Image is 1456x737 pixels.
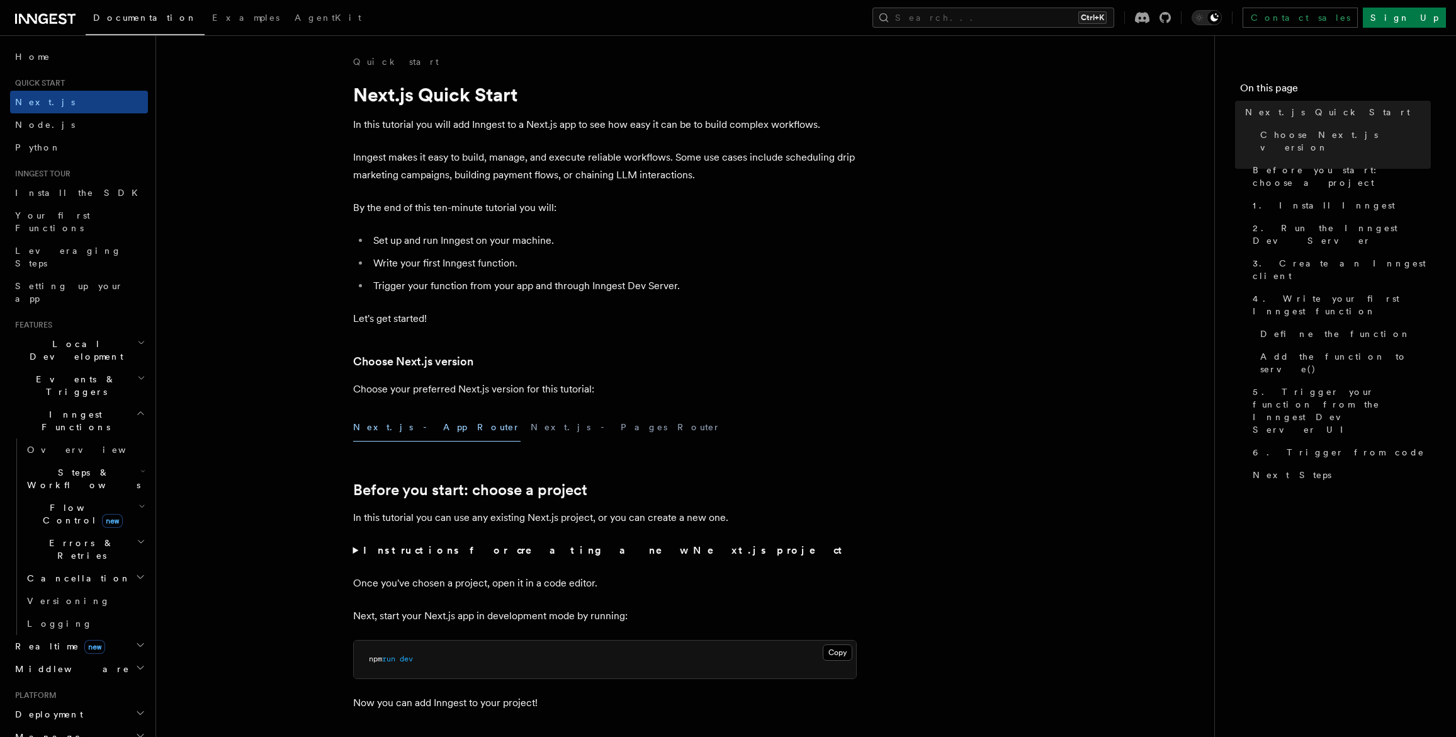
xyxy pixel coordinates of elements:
a: 1. Install Inngest [1248,194,1431,217]
span: npm [369,654,382,663]
li: Write your first Inngest function. [370,254,857,272]
button: Realtimenew [10,635,148,658]
p: Choose your preferred Next.js version for this tutorial: [353,380,857,398]
span: Overview [27,445,157,455]
a: Before you start: choose a project [353,481,587,499]
a: 4. Write your first Inngest function [1248,287,1431,323]
button: Deployment [10,703,148,726]
span: Events & Triggers [10,373,137,398]
button: Toggle dark mode [1192,10,1222,25]
span: Local Development [10,338,137,363]
span: new [102,514,123,528]
span: Examples [212,13,279,23]
span: Your first Functions [15,210,90,233]
span: Deployment [10,708,83,721]
p: By the end of this ten-minute tutorial you will: [353,199,857,217]
button: Events & Triggers [10,368,148,403]
a: Next.js Quick Start [1240,101,1431,123]
button: Flow Controlnew [22,496,148,532]
span: Errors & Retries [22,537,137,562]
h4: On this page [1240,81,1431,101]
span: Add the function to serve() [1260,350,1431,375]
p: Let's get started! [353,310,857,328]
p: Inngest makes it easy to build, manage, and execute reliable workflows. Some use cases include sc... [353,149,857,184]
p: In this tutorial you can use any existing Next.js project, or you can create a new one. [353,509,857,527]
span: Middleware [10,663,130,675]
span: Python [15,142,61,152]
span: new [84,640,105,654]
span: AgentKit [295,13,361,23]
button: Errors & Retries [22,532,148,567]
a: Contact sales [1243,8,1358,28]
a: Choose Next.js version [1255,123,1431,159]
button: Next.js - App Router [353,413,521,442]
span: 2. Run the Inngest Dev Server [1253,222,1431,247]
span: Install the SDK [15,188,145,198]
a: Documentation [86,4,205,35]
span: Choose Next.js version [1260,129,1431,154]
span: Next Steps [1253,469,1331,481]
span: Next.js [15,97,75,107]
a: Choose Next.js version [353,353,473,370]
h1: Next.js Quick Start [353,83,857,106]
span: 6. Trigger from code [1253,446,1425,459]
p: Next, start your Next.js app in development mode by running: [353,607,857,625]
button: Middleware [10,658,148,680]
span: Leveraging Steps [15,246,121,268]
a: Examples [205,4,287,34]
a: Logging [22,612,148,635]
a: Define the function [1255,323,1431,345]
span: Versioning [27,596,110,606]
kbd: Ctrl+K [1078,11,1107,24]
p: Once you've chosen a project, open it in a code editor. [353,574,857,592]
span: Flow Control [22,501,138,527]
span: Features [10,320,52,330]
p: In this tutorial you will add Inngest to a Next.js app to see how easy it can be to build complex... [353,116,857,134]
span: 4. Write your first Inngest function [1253,292,1431,317]
span: Define the function [1260,328,1411,340]
button: Cancellation [22,567,148,590]
a: Next.js [10,91,148,113]
a: AgentKit [287,4,369,34]
span: Realtime [10,640,105,653]
span: Inngest Functions [10,408,136,433]
span: run [382,654,395,663]
a: Next Steps [1248,464,1431,486]
span: Steps & Workflows [22,466,140,491]
a: 2. Run the Inngest Dev Server [1248,217,1431,252]
a: Overview [22,438,148,461]
span: Documentation [93,13,197,23]
span: Node.js [15,120,75,130]
a: Add the function to serve() [1255,345,1431,380]
a: Python [10,136,148,159]
summary: Instructions for creating a new Next.js project [353,542,857,559]
span: 3. Create an Inngest client [1253,257,1431,282]
a: Leveraging Steps [10,239,148,275]
a: Your first Functions [10,204,148,239]
a: Sign Up [1363,8,1446,28]
a: 5. Trigger your function from the Inngest Dev Server UI [1248,380,1431,441]
span: dev [400,654,413,663]
span: Next.js Quick Start [1245,106,1410,118]
button: Next.js - Pages Router [531,413,721,442]
a: Node.js [10,113,148,136]
a: Quick start [353,55,439,68]
a: 6. Trigger from code [1248,441,1431,464]
span: Setting up your app [15,281,123,304]
li: Trigger your function from your app and through Inngest Dev Server. [370,277,857,295]
li: Set up and run Inngest on your machine. [370,232,857,249]
a: Versioning [22,590,148,612]
span: 1. Install Inngest [1253,199,1395,212]
button: Search...Ctrl+K [872,8,1114,28]
div: Inngest Functions [10,438,148,635]
a: 3. Create an Inngest client [1248,252,1431,287]
span: Before you start: choose a project [1253,164,1431,189]
span: Platform [10,690,57,700]
button: Inngest Functions [10,403,148,438]
button: Steps & Workflows [22,461,148,496]
a: Install the SDK [10,181,148,204]
button: Copy [823,644,852,661]
span: Quick start [10,78,65,88]
button: Local Development [10,333,148,368]
strong: Instructions for creating a new Next.js project [363,544,847,556]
